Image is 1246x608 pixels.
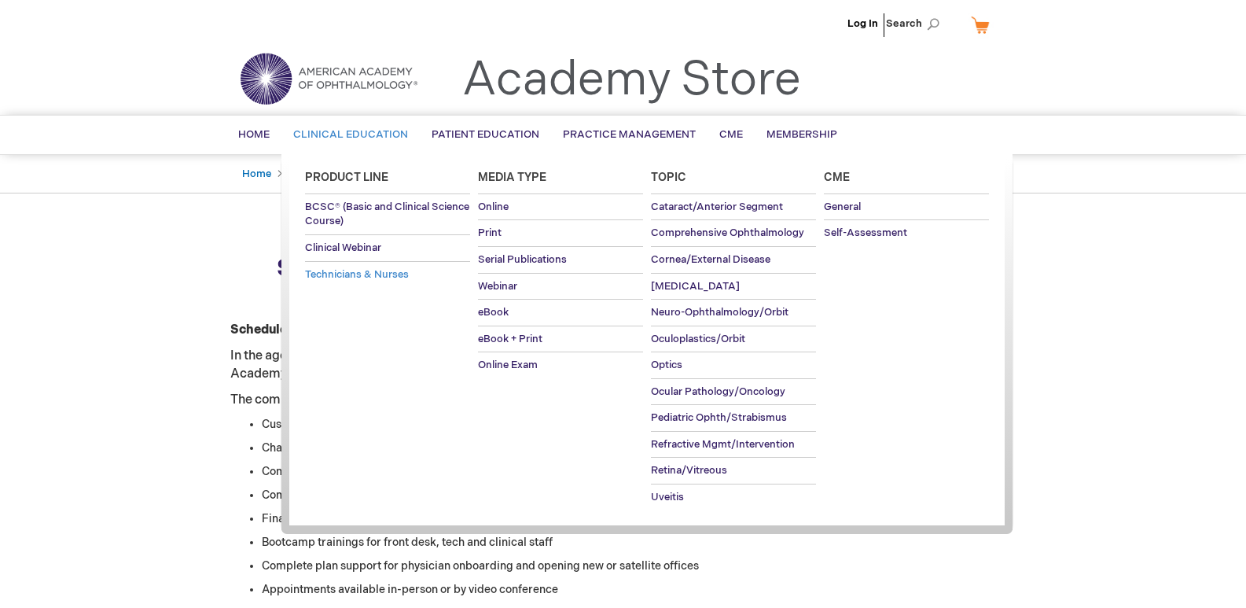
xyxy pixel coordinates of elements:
[432,128,539,141] span: Patient Education
[847,17,878,30] a: Log In
[230,322,525,337] strong: Schedule an appointment with Academy experts.
[651,201,783,213] span: Cataract/Anterior Segment
[230,392,684,407] span: The comprehensive suite of Academy ophthalmic consulting services includes:
[262,535,1016,551] li: Bootcamp trainings for front desk, tech and clinical staff
[478,253,567,266] span: Serial Publications
[262,464,1016,480] li: Comprehensive reviews of your documentation to prepare for targeted audits
[651,253,770,266] span: Cornea/External Disease
[651,385,785,398] span: Ocular Pathology/Oncology
[824,201,861,213] span: General
[824,227,907,239] span: Self-Assessment
[238,128,270,141] span: Home
[651,227,804,239] span: Comprehensive Ophthalmology
[462,52,801,109] a: Academy Store
[766,128,837,141] span: Membership
[886,8,946,39] span: Search
[478,359,538,371] span: Online Exam
[478,333,542,345] span: eBook + Print
[262,511,1016,527] li: Finance, benchmarking and revenue cycle management
[478,280,517,293] span: Webinar
[262,582,1016,598] li: Appointments available in-person or by video conference
[651,306,788,319] span: Neuro-Ophthalmology/Orbit
[293,128,408,141] span: Clinical Education
[651,333,745,345] span: Oculoplastics/Orbit
[651,171,686,184] span: Topic
[262,488,1016,503] li: Comprehensive training for new and advancing technicians, scribes, and clinical staff
[305,171,388,184] span: Product Line
[478,227,502,239] span: Print
[651,438,795,451] span: Refractive Mgmt/Intervention
[242,168,271,180] a: Home
[478,171,546,184] span: Media Type
[563,128,696,141] span: Practice Management
[262,558,1016,574] li: Complete plan support for physician onboarding and opening new or satellite offices
[651,411,787,424] span: Pediatric Ophth/Strabismus
[262,440,1016,456] li: Chart audits for compliance, private equity or practice purchases
[824,171,850,184] span: Cme
[651,359,682,371] span: Optics
[305,201,469,228] span: BCSC® (Basic and Clinical Science Course)
[651,280,740,293] span: [MEDICAL_DATA]
[277,253,969,284] strong: Solve Your Coding and Practice Management Challenges
[230,348,963,381] span: In the age of technician shortages, shifting E/M documentation requirements, increased Medicare a...
[262,417,1016,433] li: Customized education for E/M, coding and reimbursement
[305,241,381,254] span: Clinical Webinar
[305,268,409,281] span: Technicians & Nurses
[478,201,509,213] span: Online
[719,128,743,141] span: CME
[651,491,684,503] span: Uveitis
[478,306,509,319] span: eBook
[651,464,727,477] span: Retina/Vitreous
